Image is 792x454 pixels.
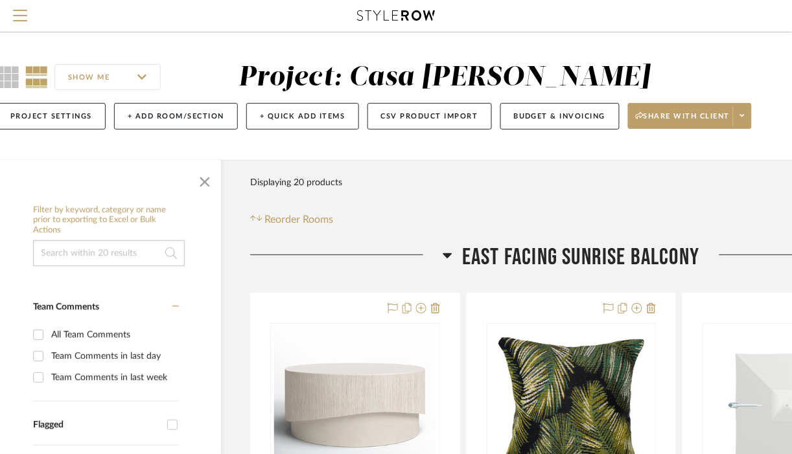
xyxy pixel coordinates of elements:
[265,212,334,227] span: Reorder Rooms
[51,367,176,388] div: Team Comments in last week
[628,103,752,129] button: Share with client
[192,166,218,192] button: Close
[51,346,176,367] div: Team Comments in last day
[114,103,238,130] button: + Add Room/Section
[250,170,342,196] div: Displaying 20 products
[500,103,620,130] button: Budget & Invoicing
[239,64,651,91] div: Project: Casa [PERSON_NAME]
[250,212,334,227] button: Reorder Rooms
[51,324,176,345] div: All Team Comments
[462,244,699,271] span: East Facing Sunrise Balcony
[33,420,161,431] div: Flagged
[246,103,359,130] button: + Quick Add Items
[367,103,492,130] button: CSV Product Import
[33,302,99,312] span: Team Comments
[33,240,185,266] input: Search within 20 results
[33,205,185,236] h6: Filter by keyword, category or name prior to exporting to Excel or Bulk Actions
[636,111,730,131] span: Share with client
